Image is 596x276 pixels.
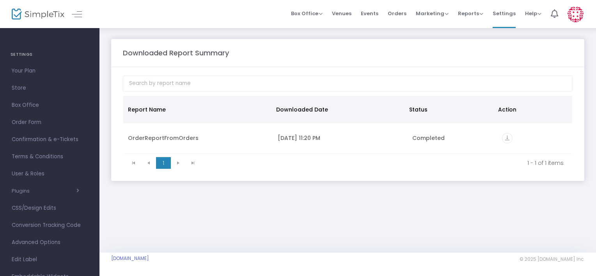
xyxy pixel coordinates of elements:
div: Data table [123,96,572,154]
span: CSS/Design Edits [12,203,88,213]
input: Search by report name [123,76,573,92]
i: vertical_align_bottom [502,133,513,143]
m-panel-title: Downloaded Report Summary [123,48,229,58]
th: Downloaded Date [271,96,405,123]
span: User & Roles [12,169,88,179]
span: Reports [458,10,483,17]
a: vertical_align_bottom [502,135,513,143]
th: Status [404,96,493,123]
span: Events [361,4,378,23]
span: Your Plan [12,66,88,76]
span: Store [12,83,88,93]
span: Page 1 [156,157,171,169]
span: Advanced Options [12,237,88,248]
div: Completed [412,134,493,142]
span: Order Form [12,117,88,127]
span: Orders [388,4,406,23]
kendo-pager-info: 1 - 1 of 1 items [206,159,564,167]
span: Settings [493,4,516,23]
span: Venues [332,4,351,23]
span: Terms & Conditions [12,152,88,162]
div: 8/14/2025 11:20 PM [278,134,403,142]
span: © 2025 [DOMAIN_NAME] Inc. [520,256,584,262]
th: Report Name [123,96,271,123]
th: Action [493,96,568,123]
span: Help [525,10,541,17]
span: Marketing [416,10,449,17]
div: OrderReportFromOrders [128,134,268,142]
span: Edit Label [12,255,88,265]
span: Conversion Tracking Code [12,220,88,230]
a: [DOMAIN_NAME] [111,255,149,262]
button: Plugins [12,188,79,194]
h4: SETTINGS [11,47,89,62]
span: Box Office [291,10,323,17]
span: Box Office [12,100,88,110]
span: Confirmation & e-Tickets [12,134,88,145]
div: https://go.SimpleTix.com/xh49r [502,133,568,143]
